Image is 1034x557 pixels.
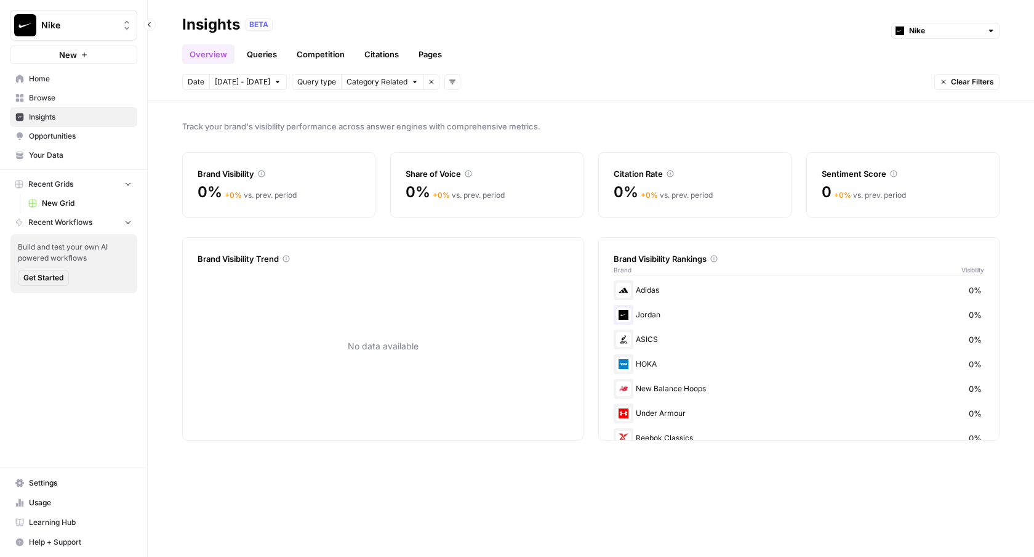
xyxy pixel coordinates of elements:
[29,478,132,489] span: Settings
[616,357,631,372] img: 7rq464kmwwdnffo4ur3dhxdwe7km
[29,150,132,161] span: Your Data
[18,270,69,286] button: Get Started
[182,44,234,64] a: Overview
[10,10,137,41] button: Workspace: Nike
[239,44,284,64] a: Queries
[182,15,240,35] div: Insights
[614,168,776,180] div: Citation Rate
[616,431,631,445] img: a7j3cn0zjk0j8lu960bbgalslqvu
[614,182,638,202] span: 0%
[198,267,568,425] div: No data available
[641,190,713,201] div: vs. prev. period
[29,537,132,548] span: Help + Support
[225,190,242,200] span: + 0 %
[198,182,222,202] span: 0%
[29,112,132,123] span: Insights
[29,497,132,508] span: Usage
[23,193,137,213] a: New Grid
[215,76,270,87] span: [DATE] - [DATE]
[245,18,273,31] div: BETA
[209,74,287,90] button: [DATE] - [DATE]
[198,253,568,265] div: Brand Visibility Trend
[59,49,77,61] span: New
[614,305,984,325] div: Jordan
[834,190,851,200] span: + 0 %
[969,309,982,321] span: 0%
[822,182,832,202] span: 0
[641,190,658,200] span: + 0 %
[614,280,984,300] div: Adidas
[614,379,984,399] div: New Balance Hoops
[10,175,137,193] button: Recent Grids
[10,532,137,552] button: Help + Support
[969,284,982,296] span: 0%
[406,182,430,202] span: 0%
[614,404,984,423] div: Under Armour
[616,307,631,322] img: mbxk6mdhxwmkdrm5bbkd541bcyn0
[29,73,132,84] span: Home
[225,190,297,201] div: vs. prev. period
[969,358,982,370] span: 0%
[10,69,137,89] a: Home
[341,74,423,90] button: Category Related
[406,168,568,180] div: Share of Voice
[614,253,984,265] div: Brand Visibility Rankings
[41,19,116,31] span: Nike
[289,44,352,64] a: Competition
[834,190,906,201] div: vs. prev. period
[28,179,73,190] span: Recent Grids
[42,198,132,209] span: New Grid
[934,74,1000,90] button: Clear Filters
[10,88,137,108] a: Browse
[357,44,406,64] a: Citations
[614,428,984,448] div: Reebok Classics
[29,517,132,528] span: Learning Hub
[433,190,450,200] span: + 0 %
[347,76,407,87] span: Category Related
[10,513,137,532] a: Learning Hub
[29,92,132,104] span: Browse
[411,44,449,64] a: Pages
[10,46,137,64] button: New
[614,265,631,275] span: Brand
[10,126,137,146] a: Opportunities
[23,272,63,283] span: Get Started
[969,407,982,420] span: 0%
[616,381,631,396] img: llytwcj2bfz9769565855mpg5rum
[10,493,137,513] a: Usage
[616,283,631,298] img: x0yxfxpxccd13ch8ib29pz316g21
[10,145,137,165] a: Your Data
[951,76,994,87] span: Clear Filters
[10,213,137,232] button: Recent Workflows
[18,242,130,264] span: Build and test your own AI powered workflows
[909,25,982,37] input: Nike
[29,131,132,142] span: Opportunities
[616,332,631,347] img: uonwr5xhze38qro1gthgu1sf09hw
[961,265,984,275] span: Visibility
[28,217,92,228] span: Recent Workflows
[198,168,360,180] div: Brand Visibility
[822,168,984,180] div: Sentiment Score
[616,406,631,421] img: wprxo5idv9yrbttdvvo3ygf3bs60
[969,432,982,444] span: 0%
[182,120,1000,132] span: Track your brand's visibility performance across answer engines with comprehensive metrics.
[969,383,982,395] span: 0%
[969,333,982,346] span: 0%
[10,473,137,493] a: Settings
[10,107,137,127] a: Insights
[14,14,36,36] img: Nike Logo
[188,76,204,87] span: Date
[614,330,984,349] div: ASICS
[614,354,984,374] div: HOKA
[297,76,336,87] span: Query type
[433,190,505,201] div: vs. prev. period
